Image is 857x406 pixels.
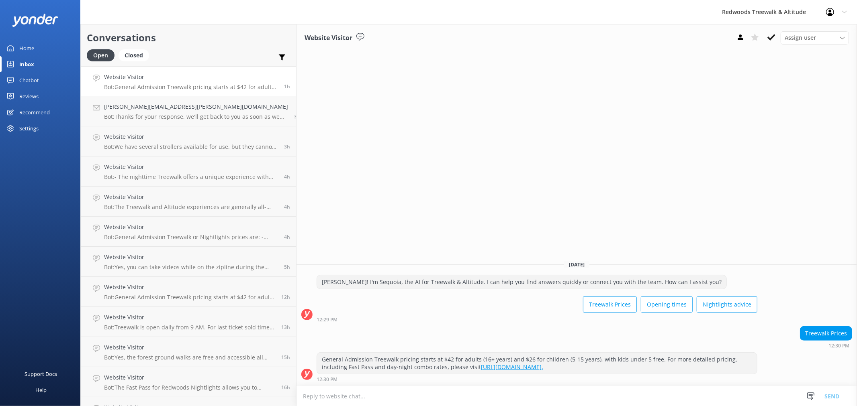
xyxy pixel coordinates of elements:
h4: Website Visitor [104,162,278,171]
div: Inbox [19,56,34,72]
p: Bot: Yes, you can take videos while on the zipline during the Altitude experience. Just make sure... [104,264,278,271]
a: Website VisitorBot:We have several strollers available for use, but they cannot be booked in adva... [81,126,296,156]
div: Assign User [781,31,849,44]
div: Sep 14 2025 12:29pm (UTC +12:00) Pacific/Auckland [317,317,757,322]
div: Home [19,40,34,56]
div: General Admission Treewalk pricing starts at $42 for adults (16+ years) and $26 for children (5-1... [317,353,757,374]
span: Sep 14 2025 01:29am (UTC +12:00) Pacific/Auckland [281,294,290,300]
h4: Website Visitor [104,343,275,352]
h4: Website Visitor [104,283,275,292]
span: Assign user [785,33,816,42]
div: Treewalk Prices [800,327,852,340]
h4: Website Visitor [104,223,278,231]
p: Bot: - The nighttime Treewalk offers a unique experience with the forest illuminated by nightligh... [104,173,278,181]
span: Sep 14 2025 10:12am (UTC +12:00) Pacific/Auckland [284,143,290,150]
h4: Website Visitor [104,313,275,322]
span: Sep 14 2025 09:41am (UTC +12:00) Pacific/Auckland [284,173,290,180]
a: [PERSON_NAME][EMAIL_ADDRESS][PERSON_NAME][DOMAIN_NAME]Bot:Thanks for your response, we'll get bac... [81,96,296,126]
p: Bot: General Admission Treewalk pricing starts at $42 for adults (16+ years) and $26 for children... [104,294,275,301]
a: Website VisitorBot:General Admission Treewalk pricing starts at $42 for adults (16+ years) and $2... [81,66,296,96]
a: Website VisitorBot:Treewalk is open daily from 9 AM. For last ticket sold times, please check our... [81,307,296,337]
button: Treewalk Prices [583,296,637,313]
p: Bot: General Admission Treewalk pricing starts at $42 for adults (16+ years) and $26 for children... [104,83,278,91]
span: Sep 14 2025 12:30pm (UTC +12:00) Pacific/Auckland [284,83,290,90]
a: Open [87,51,119,59]
a: Website VisitorBot:The Fast Pass for Redwoods Nightlights allows you to upgrade your tickets for ... [81,367,296,397]
h4: Website Visitor [104,132,278,141]
span: Sep 14 2025 09:00am (UTC +12:00) Pacific/Auckland [284,264,290,270]
strong: 12:30 PM [317,377,337,382]
p: Bot: The Treewalk and Altitude experiences are generally all-weather activities, and tours are us... [104,203,278,211]
h4: Website Visitor [104,193,278,201]
div: Sep 14 2025 12:30pm (UTC +12:00) Pacific/Auckland [800,343,852,348]
div: Sep 14 2025 12:30pm (UTC +12:00) Pacific/Auckland [317,376,757,382]
a: [URL][DOMAIN_NAME]. [481,363,543,371]
span: Sep 13 2025 09:15pm (UTC +12:00) Pacific/Auckland [281,384,290,391]
p: Bot: Treewalk is open daily from 9 AM. For last ticket sold times, please check our website FAQs ... [104,324,275,331]
h4: Website Visitor [104,373,275,382]
div: Closed [119,49,149,61]
a: Website VisitorBot:- The nighttime Treewalk offers a unique experience with the forest illuminate... [81,156,296,187]
span: Sep 14 2025 09:13am (UTC +12:00) Pacific/Auckland [284,233,290,240]
div: Settings [19,120,39,136]
strong: 12:30 PM [828,343,849,348]
span: Sep 14 2025 09:22am (UTC +12:00) Pacific/Auckland [284,203,290,210]
strong: 12:29 PM [317,317,337,322]
img: yonder-white-logo.png [12,14,58,27]
button: Nightlights advice [697,296,757,313]
a: Website VisitorBot:Yes, you can take videos while on the zipline during the Altitude experience. ... [81,247,296,277]
span: Sep 13 2025 10:38pm (UTC +12:00) Pacific/Auckland [281,354,290,361]
p: Bot: The Fast Pass for Redwoods Nightlights allows you to upgrade your tickets for quicker access... [104,384,275,391]
div: Reviews [19,88,39,104]
div: Support Docs [25,366,57,382]
a: Website VisitorBot:General Admission Treewalk pricing starts at $42 for adults (16+ years) and $2... [81,277,296,307]
button: Opening times [641,296,693,313]
div: [PERSON_NAME]! I'm Sequoia, the AI for Treewalk & Altitude. I can help you find answers quickly o... [317,275,726,289]
h3: Website Visitor [305,33,352,43]
a: Website VisitorBot:Yes, the forest ground walks are free and accessible all year round. You can c... [81,337,296,367]
h4: [PERSON_NAME][EMAIL_ADDRESS][PERSON_NAME][DOMAIN_NAME] [104,102,288,111]
span: Sep 14 2025 12:42am (UTC +12:00) Pacific/Auckland [281,324,290,331]
a: Website VisitorBot:General Admission Treewalk or Nightlights prices are: - Adult (16 yrs+): $42 p... [81,217,296,247]
span: Sep 14 2025 10:36am (UTC +12:00) Pacific/Auckland [294,113,300,120]
p: Bot: Yes, the forest ground walks are free and accessible all year round. You can confirm details... [104,354,275,361]
span: [DATE] [564,261,589,268]
p: Bot: We have several strollers available for use, but they cannot be booked in advance and are pr... [104,143,278,150]
p: Bot: Thanks for your response, we'll get back to you as soon as we can during opening hours. [104,113,288,120]
div: Chatbot [19,72,39,88]
div: Open [87,49,115,61]
h4: Website Visitor [104,253,278,262]
div: Recommend [19,104,50,120]
a: Closed [119,51,153,59]
p: Bot: General Admission Treewalk or Nightlights prices are: - Adult (16 yrs+): $42 per person - Ch... [104,233,278,241]
div: Help [35,382,47,398]
h4: Website Visitor [104,73,278,81]
a: Website VisitorBot:The Treewalk and Altitude experiences are generally all-weather activities, an... [81,187,296,217]
h2: Conversations [87,30,290,45]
